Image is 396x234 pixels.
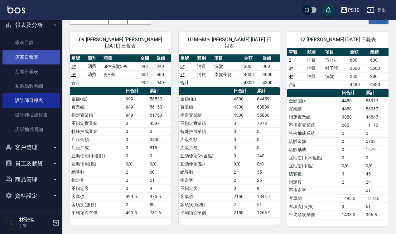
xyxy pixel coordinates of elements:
[70,103,124,111] td: 實業績
[70,201,124,209] td: 客項次(服務)
[364,211,389,219] td: 966.8
[322,4,335,16] button: save
[70,160,124,168] td: 互助使用(點)
[287,48,305,56] th: 單號
[179,54,196,63] th: 單號
[19,223,51,229] p: 主管
[340,97,364,105] td: 4480
[124,209,148,217] td: 499.5
[139,70,155,79] td: 600
[213,54,242,63] th: 項目
[348,6,360,14] div: PS10
[348,72,368,80] td: 280
[179,54,280,87] table: a dense table
[340,202,364,211] td: 3
[255,103,280,111] td: 63809
[340,170,364,178] td: 3
[287,145,340,154] td: 店販抽成
[340,129,364,137] td: 0
[364,97,389,105] td: 58977
[364,178,389,186] td: 24
[340,194,364,202] td: 1493.3
[287,48,389,89] table: a dense table
[19,217,51,223] h5: 林聖傑
[124,103,148,111] td: 949
[70,95,124,103] td: 金額(虛)
[70,209,124,217] td: 平均項次單價
[70,192,124,201] td: 客單價
[340,211,364,219] td: 1493.3
[287,80,305,89] td: 合計
[179,144,232,152] td: 店販抽成
[324,48,349,56] th: 項目
[179,103,232,111] td: 實業績
[139,54,155,63] th: 金額
[148,127,171,135] td: 0
[148,176,171,184] td: 51
[348,64,368,72] td: 3600
[287,162,340,170] td: 互助使用(點)
[369,64,389,72] td: 3600
[287,105,340,113] td: 實業績
[148,152,171,160] td: 0
[148,95,171,103] td: 58530
[124,152,148,160] td: 0
[232,119,255,127] td: 0
[186,37,273,49] span: 10 MeiMei [PERSON_NAME] [DATE] 日報表
[255,184,280,192] td: 9
[255,192,280,201] td: 1841.7
[340,89,364,97] th: 日合計
[295,37,381,43] span: 12 [PERSON_NAME] [DATE] 日報表
[232,103,255,111] td: 4300
[179,135,232,144] td: 店販金額
[179,127,232,135] td: 特殊抽成業績
[7,6,25,13] img: Logo
[255,168,280,176] td: 35
[179,201,232,209] td: 客項次(服務)
[255,209,280,217] td: 1263.9
[232,160,255,168] td: 0/0
[2,35,60,50] a: 報表目錄
[364,89,389,97] th: 累計
[340,105,364,113] td: 4480
[306,56,324,64] td: 消費
[2,50,60,64] a: 店家日報表
[369,72,389,80] td: 280
[340,121,364,129] td: 600
[70,144,124,152] td: 店販抽成
[148,168,171,176] td: 60
[196,62,213,70] td: 消費
[179,176,232,184] td: 指定客
[255,176,280,184] td: 26
[70,127,124,135] td: 特殊抽成業績
[2,122,60,137] a: 店販抽成明細
[124,160,148,168] td: 0/0
[348,80,368,89] td: 4480
[232,111,255,119] td: 4300
[124,135,148,144] td: 0
[242,62,261,70] td: 300
[232,152,255,160] td: 0
[369,80,389,89] td: 4480
[287,186,340,194] td: 不指定客
[261,54,280,63] th: 業績
[70,176,124,184] td: 指定客
[70,79,86,87] td: 合計
[324,56,349,64] td: 剪+洗
[338,4,362,17] button: PS10
[232,184,255,192] td: 0
[365,4,389,16] button: 登出
[287,194,340,202] td: 客單價
[232,192,255,201] td: 2150
[364,162,389,170] td: 0/0
[364,121,389,129] td: 11170
[369,56,389,64] td: 600
[5,216,17,229] img: Person
[364,186,389,194] td: 21
[340,154,364,162] td: 0
[70,135,124,144] td: 店販金額
[179,119,232,127] td: 不指定實業績
[340,178,364,186] td: 2
[364,194,389,202] td: 1310.6
[364,105,389,113] td: 56017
